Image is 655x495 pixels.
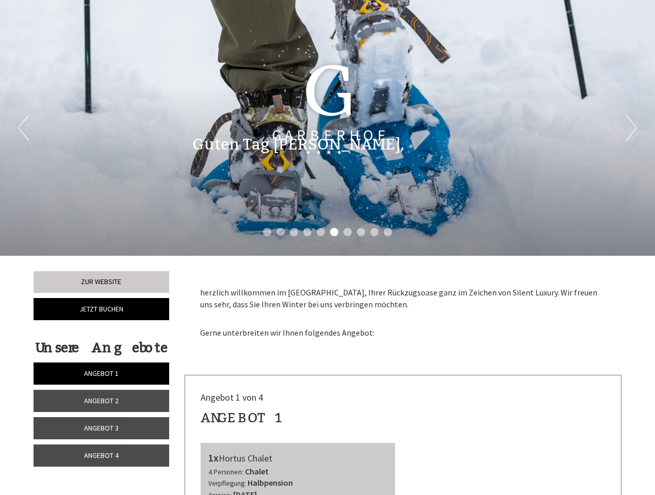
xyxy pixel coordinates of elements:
div: Unsere Angebote [34,338,169,357]
small: Verpflegung: [208,479,246,488]
span: Angebot 3 [84,423,119,433]
span: Angebot 1 von 4 [201,391,263,403]
div: Angebot 1 [201,408,284,427]
b: Chalet [245,466,269,476]
p: herzlich willkommen im [GEOGRAPHIC_DATA], Ihrer Rückzugsoase ganz im Zeichen von Silent Luxury. W... [200,287,607,310]
span: Angebot 2 [84,396,119,405]
button: Next [626,115,637,141]
b: Halbpension [248,477,293,488]
a: Jetzt buchen [34,298,169,320]
h1: Guten Tag [PERSON_NAME], [192,136,404,153]
a: Zur Website [34,271,169,293]
b: 1x [208,451,219,464]
span: Angebot 4 [84,451,119,460]
button: Previous [18,115,29,141]
small: 4 Personen: [208,468,243,476]
div: Hortus Chalet [208,451,388,466]
span: Angebot 1 [84,369,119,378]
p: Gerne unterbreiten wir Ihnen folgendes Angebot: [200,316,607,339]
